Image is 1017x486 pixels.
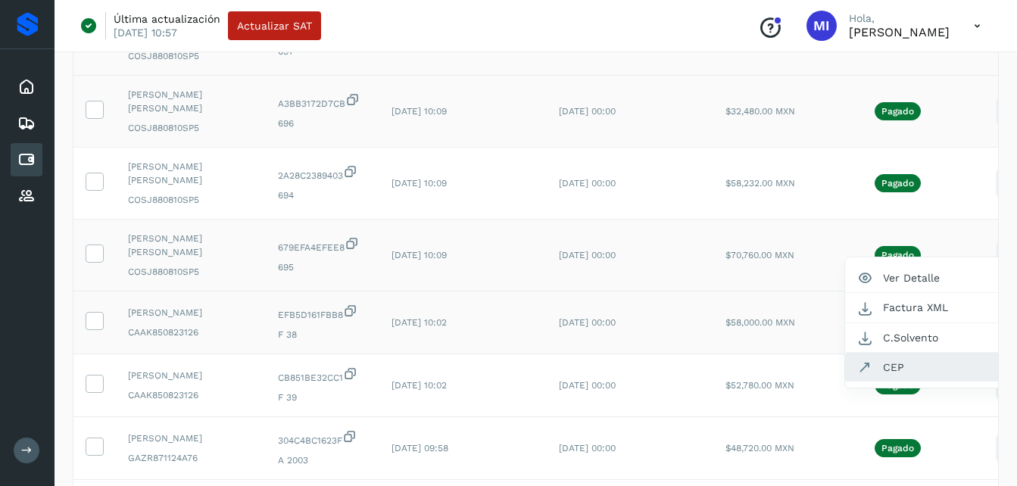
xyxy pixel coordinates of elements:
[11,70,42,104] div: Inicio
[11,179,42,213] div: Proveedores
[11,107,42,140] div: Embarques
[11,143,42,176] div: Cuentas por pagar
